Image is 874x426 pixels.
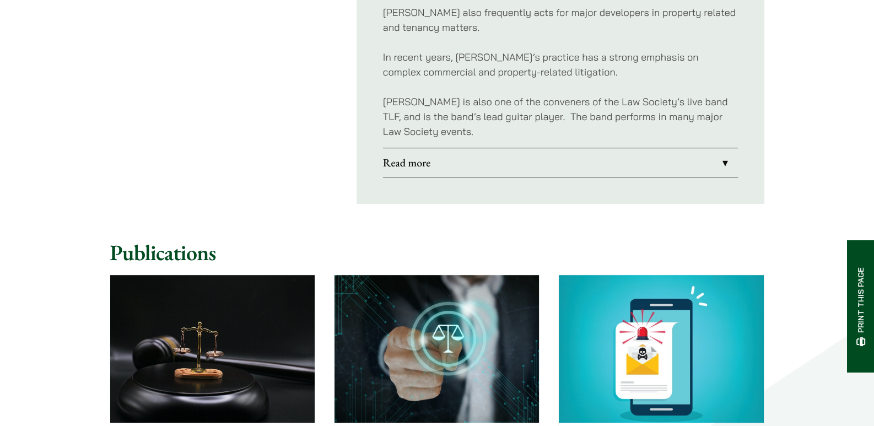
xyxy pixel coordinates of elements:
[383,148,738,177] a: Read more
[110,239,764,266] h2: Publications
[383,50,738,79] p: In recent years, [PERSON_NAME]’s practice has a strong emphasis on complex commercial and propert...
[383,94,738,139] p: [PERSON_NAME] is also one of the conveners of the Law Society’s live band TLF, and is the band’s ...
[383,5,738,35] p: [PERSON_NAME] also frequently acts for major developers in property related and tenancy matters.
[559,275,763,422] img: Graphic for article on deception cases in Hong Kong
